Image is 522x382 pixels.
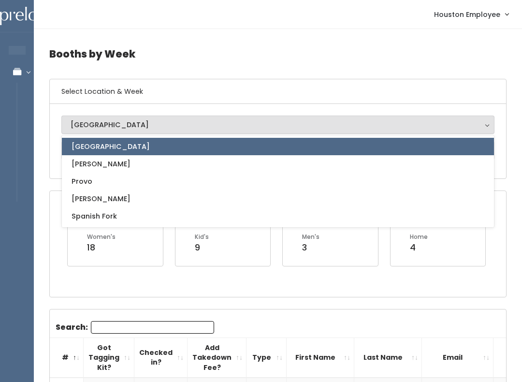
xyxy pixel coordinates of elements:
[134,338,188,378] th: Checked in?: activate to sort column ascending
[354,338,422,378] th: Last Name: activate to sort column ascending
[195,233,209,241] div: Kid's
[87,241,116,254] div: 18
[87,233,116,241] div: Women's
[56,321,214,334] label: Search:
[49,41,507,67] h4: Booths by Week
[72,193,130,204] span: [PERSON_NAME]
[84,338,134,378] th: Got Tagging Kit?: activate to sort column ascending
[302,233,319,241] div: Men's
[50,79,506,104] h6: Select Location & Week
[72,211,117,221] span: Spanish Fork
[72,176,92,187] span: Provo
[61,116,494,134] button: [GEOGRAPHIC_DATA]
[71,119,485,130] div: [GEOGRAPHIC_DATA]
[50,338,84,378] th: #: activate to sort column descending
[410,233,428,241] div: Home
[410,241,428,254] div: 4
[72,141,150,152] span: [GEOGRAPHIC_DATA]
[287,338,354,378] th: First Name: activate to sort column ascending
[72,159,130,169] span: [PERSON_NAME]
[422,338,493,378] th: Email: activate to sort column ascending
[302,241,319,254] div: 3
[424,4,518,25] a: Houston Employee
[91,321,214,334] input: Search:
[195,241,209,254] div: 9
[434,9,500,20] span: Houston Employee
[188,338,246,378] th: Add Takedown Fee?: activate to sort column ascending
[246,338,287,378] th: Type: activate to sort column ascending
